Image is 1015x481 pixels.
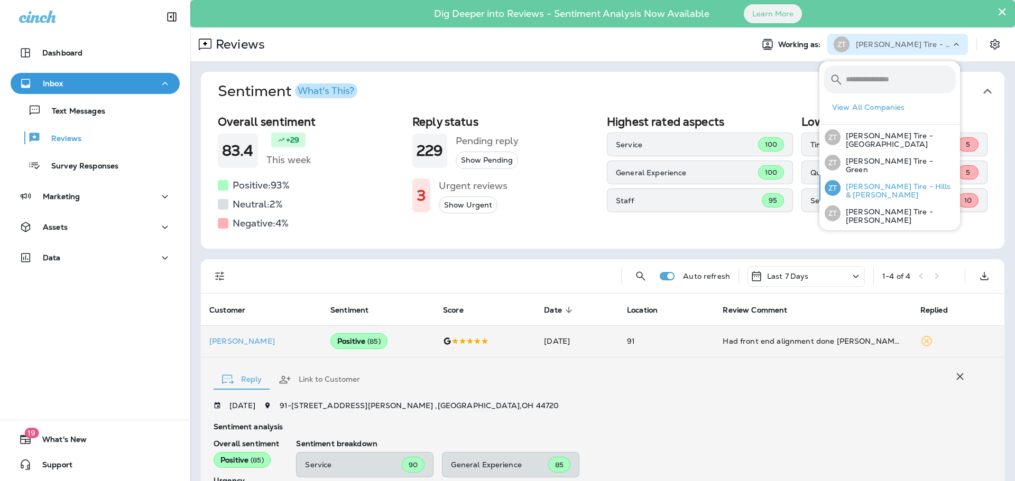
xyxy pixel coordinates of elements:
[801,115,988,128] h2: Lowest rated aspects
[11,154,180,176] button: Survey Responses
[841,157,956,174] p: [PERSON_NAME] Tire - Green
[920,305,962,315] span: Replied
[630,266,651,287] button: Search Reviews
[11,216,180,238] button: Assets
[209,306,245,315] span: Customer
[544,305,576,315] span: Date
[233,215,289,232] h5: Negative: 4 %
[211,36,265,52] p: Reviews
[209,337,313,345] div: Click to view Customer Drawer
[616,196,762,205] p: Staff
[723,336,903,346] div: Had front end alignment done Ziegler tire did awesome job
[825,129,841,145] div: ZT
[683,272,730,280] p: Auto refresh
[769,196,777,205] span: 95
[974,266,995,287] button: Export as CSV
[810,140,957,149] p: Timing
[966,168,970,177] span: 5
[834,36,850,52] div: ZT
[41,134,81,144] p: Reviews
[11,429,180,450] button: 19What's New
[367,337,381,346] span: ( 85 )
[43,79,63,88] p: Inbox
[403,12,740,15] p: Dig Deeper into Reviews - Sentiment Analysis Now Available
[627,305,671,315] span: Location
[627,306,658,315] span: Location
[417,187,426,204] h1: 3
[251,456,264,465] span: ( 85 )
[409,460,418,469] span: 90
[819,175,960,201] button: ZT[PERSON_NAME] Tire - Hills & [PERSON_NAME]
[966,140,970,149] span: 5
[856,40,951,49] p: [PERSON_NAME] Tire - [PERSON_NAME]
[456,152,518,169] button: Show Pending
[439,196,497,214] button: Show Urgent
[443,305,477,315] span: Score
[616,168,758,177] p: General Experience
[11,73,180,94] button: Inbox
[266,152,311,168] h5: This week
[841,131,956,148] p: [PERSON_NAME] Tire - [GEOGRAPHIC_DATA]
[218,115,404,128] h2: Overall sentiment
[32,435,87,448] span: What's New
[819,150,960,175] button: ZT[PERSON_NAME] Tire - Green
[828,99,960,116] button: View All Companies
[32,460,72,473] span: Support
[24,428,39,438] span: 19
[298,86,354,96] div: What's This?
[765,168,777,177] span: 100
[810,168,957,177] p: Quality
[43,192,80,201] p: Marketing
[214,422,971,431] p: Sentiment analysis
[295,83,357,98] button: What's This?
[209,305,259,315] span: Customer
[882,272,910,280] div: 1 - 4 of 4
[214,439,279,448] p: Overall sentiment
[544,306,562,315] span: Date
[985,35,1004,54] button: Settings
[627,336,635,346] span: 91
[233,196,283,213] h5: Neutral: 2 %
[330,333,387,349] div: Positive
[744,4,802,23] button: Learn More
[41,162,118,172] p: Survey Responses
[209,337,313,345] p: [PERSON_NAME]
[42,49,82,57] p: Dashboard
[43,253,61,262] p: Data
[778,40,823,49] span: Working as:
[214,361,270,399] button: Reply
[767,272,809,280] p: Last 7 Days
[330,306,368,315] span: Sentiment
[270,361,368,399] button: Link to Customer
[439,177,508,194] h5: Urgent reviews
[280,401,559,410] span: 91 - [STREET_ADDRESS][PERSON_NAME] , [GEOGRAPHIC_DATA] , OH 44720
[841,208,956,224] p: [PERSON_NAME] Tire - [PERSON_NAME]
[451,460,548,469] p: General Experience
[11,99,180,121] button: Text Messages
[233,177,290,194] h5: Positive: 93 %
[607,115,793,128] h2: Highest rated aspects
[201,111,1004,249] div: SentimentWhat's This?
[536,325,619,357] td: [DATE]
[819,201,960,226] button: ZT[PERSON_NAME] Tire - [PERSON_NAME]
[209,72,1013,111] button: SentimentWhat's This?
[41,107,105,117] p: Text Messages
[11,42,180,63] button: Dashboard
[825,155,841,171] div: ZT
[555,460,564,469] span: 85
[810,196,957,205] p: Service
[825,205,841,221] div: ZT
[997,3,1007,20] button: Close
[209,266,230,287] button: Filters
[765,140,777,149] span: 100
[218,82,357,100] h1: Sentiment
[296,439,971,448] p: Sentiment breakdown
[825,180,841,196] div: ZT
[412,115,598,128] h2: Reply status
[819,125,960,150] button: ZT[PERSON_NAME] Tire - [GEOGRAPHIC_DATA]
[920,306,948,315] span: Replied
[305,460,402,469] p: Service
[214,452,271,468] div: Positive
[11,186,180,207] button: Marketing
[723,306,787,315] span: Review Comment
